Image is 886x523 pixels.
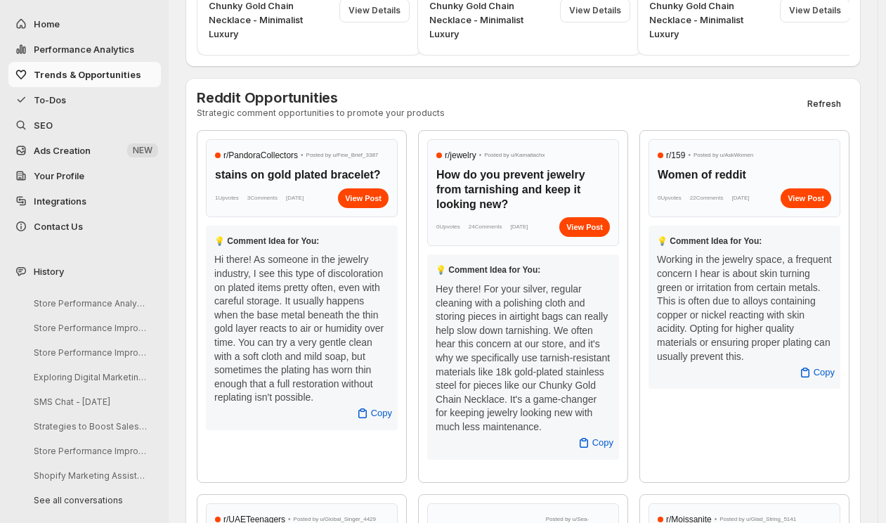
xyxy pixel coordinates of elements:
[22,489,156,511] button: See all conversations
[22,465,156,486] button: Shopify Marketing Assistant Onboarding
[338,188,389,208] a: View Post
[799,94,849,114] button: Refresh
[247,191,278,205] span: 3 Comments
[8,37,161,62] button: Performance Analytics
[657,253,832,363] div: Working in the jewelry space, a frequent concern I hear is about skin turning green or irritation...
[731,191,749,205] span: [DATE]
[8,11,161,37] button: Home
[8,62,161,87] button: Trends & Opportunities
[814,366,835,380] span: Copy
[22,391,156,413] button: SMS Chat - [DATE]
[197,89,445,106] h3: Reddit Opportunities
[666,148,685,162] span: r/ 159
[133,145,152,156] span: NEW
[22,317,156,339] button: Store Performance Improvement Strategy Session
[215,191,239,205] span: 1 Upvotes
[347,402,400,425] button: Copy
[215,168,389,183] h3: stains on gold plated bracelet?
[34,145,91,156] span: Ads Creation
[436,283,611,434] div: Hey there! For your silver, regular cleaning with a polishing cloth and storing pieces in airtigh...
[214,236,319,246] span: 💡 Comment Idea for You:
[286,191,304,205] span: [DATE]
[592,436,613,450] span: Copy
[469,220,502,234] span: 24 Comments
[197,108,445,119] p: Strategic comment opportunities to promote your products
[693,148,753,162] span: Posted by u/ AskWomen
[22,366,156,388] button: Exploring Digital Marketing Strategies
[559,217,610,237] a: View Post
[8,163,161,188] a: Your Profile
[34,170,84,181] span: Your Profile
[8,87,161,112] button: To-Dos
[568,432,622,454] button: Copy
[510,220,528,234] span: [DATE]
[436,168,610,212] h3: How do you prevent jewelry from tarnishing and keep it looking new?
[657,236,762,246] span: 💡 Comment Idea for You:
[436,265,540,275] span: 💡 Comment Idea for You:
[22,415,156,437] button: Strategies to Boost Sales Next Week
[34,18,60,30] span: Home
[34,120,53,131] span: SEO
[688,148,691,162] span: •
[371,406,392,420] span: Copy
[658,191,682,205] span: 0 Upvotes
[484,148,545,162] span: Posted by u/ Kamaitachx
[22,292,156,314] button: Store Performance Analysis and Suggestions
[790,361,843,384] button: Copy
[34,44,134,55] span: Performance Analytics
[214,253,389,405] div: Hi there! As someone in the jewelry industry, I see this type of discoloration on plated items pr...
[306,148,379,162] span: Posted by u/ Few_Brief_3387
[34,94,66,105] span: To-Dos
[34,264,64,278] span: History
[223,148,298,162] span: r/ PandoraCollectors
[34,195,86,207] span: Integrations
[445,148,476,162] span: r/ jewelry
[301,148,304,162] span: •
[22,342,156,363] button: Store Performance Improvement Analysis
[690,191,724,205] span: 22 Comments
[8,188,161,214] a: Integrations
[807,98,841,110] span: Refresh
[8,112,161,138] a: SEO
[34,221,83,232] span: Contact Us
[8,214,161,239] button: Contact Us
[658,168,831,183] h3: Women of reddit
[8,138,161,163] button: Ads Creation
[479,148,482,162] span: •
[781,188,831,208] a: View Post
[436,220,460,234] span: 0 Upvotes
[34,69,141,80] span: Trends & Opportunities
[22,440,156,462] button: Store Performance Improvement Analysis Steps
